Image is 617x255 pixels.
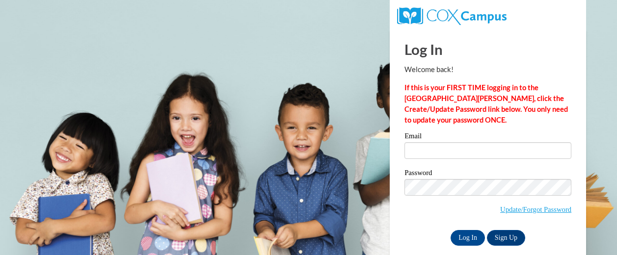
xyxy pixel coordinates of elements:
p: Welcome back! [404,64,571,75]
strong: If this is your FIRST TIME logging in to the [GEOGRAPHIC_DATA][PERSON_NAME], click the Create/Upd... [404,83,568,124]
input: Log In [451,230,485,246]
a: Update/Forgot Password [500,205,571,213]
img: COX Campus [397,7,507,25]
h1: Log In [404,39,571,59]
label: Email [404,132,571,142]
label: Password [404,169,571,179]
a: COX Campus [397,11,507,20]
a: Sign Up [487,230,525,246]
